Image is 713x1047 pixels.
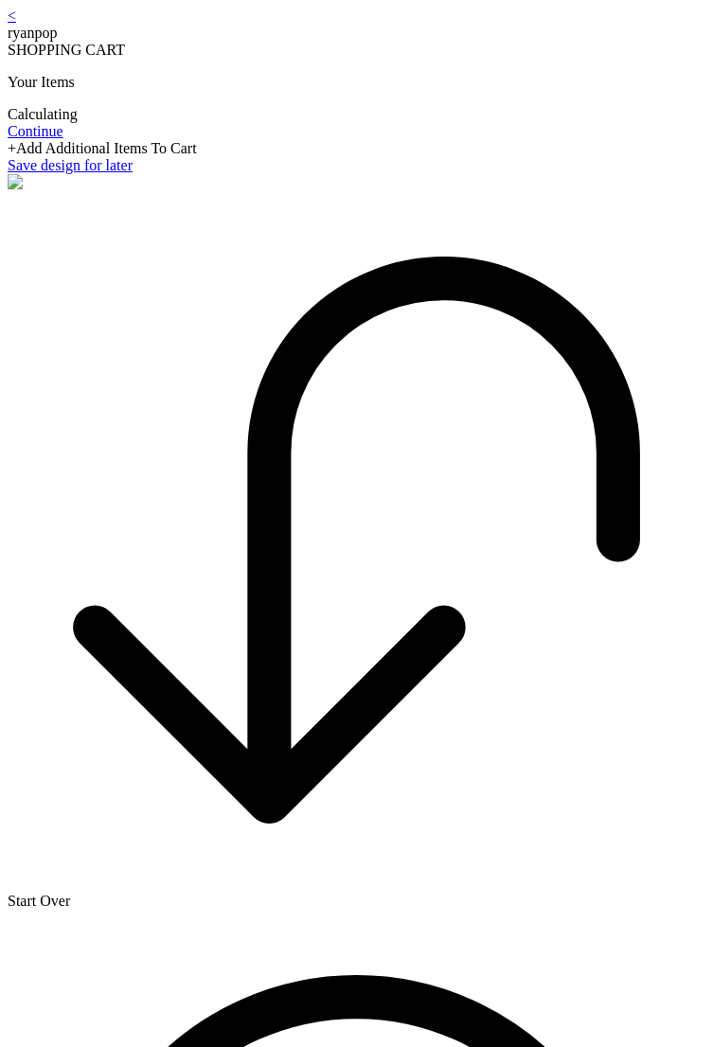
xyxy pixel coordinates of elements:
a: Save design for later [8,157,133,173]
p: Your Items [8,74,705,91]
a: Continue [8,123,63,139]
img: logo [8,174,49,191]
div: ryanpop [8,25,705,42]
div: +Add Additional Items To Cart [8,140,705,157]
div: Calculating [8,106,705,123]
a: < [8,8,16,24]
div: Start Over [8,893,705,910]
div: SHOPPING CART [8,42,705,59]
